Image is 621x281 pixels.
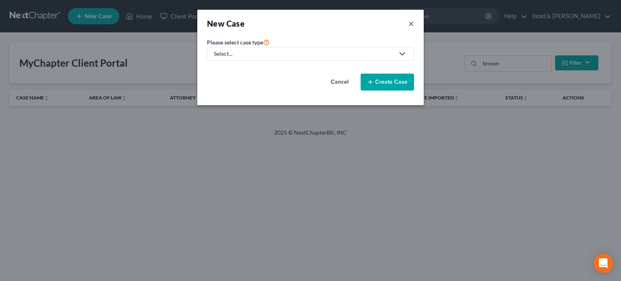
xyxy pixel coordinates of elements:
div: Select... [214,50,394,58]
button: × [408,18,414,29]
span: Please select case type [207,39,263,46]
div: Open Intercom Messenger [594,254,613,273]
strong: New Case [207,19,245,28]
button: Cancel [322,74,357,90]
button: Create Case [361,74,414,91]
